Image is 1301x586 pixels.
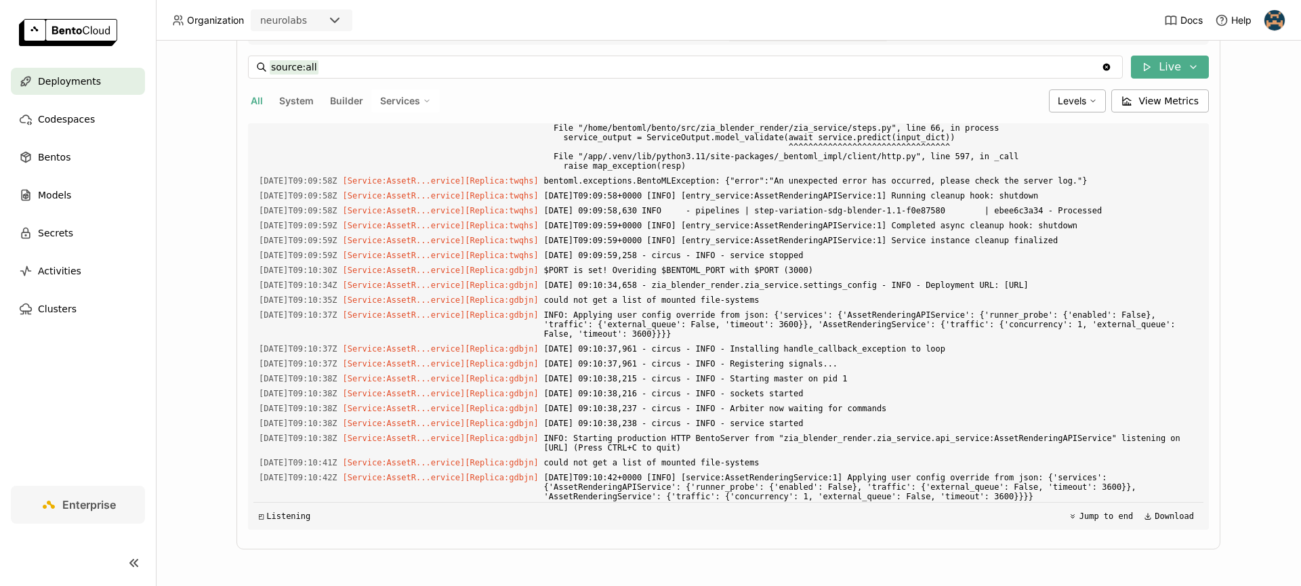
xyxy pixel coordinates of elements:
span: [Replica:gdbjn] [465,404,538,413]
span: INFO: Starting production HTTP BentoServer from "zia_blender_render.zia_service.api_service:Asset... [544,431,1198,455]
span: 2025-08-12T09:10:38.237Z [259,401,337,416]
img: logo [19,19,117,46]
span: [Replica:gdbjn] [465,458,538,467]
span: 2025-08-12T09:09:59.261Z [259,248,337,263]
span: 2025-08-12T09:09:58.487Z [259,173,337,188]
span: could not get a list of mounted file-systems [544,293,1198,308]
span: [Replica:gdbjn] [465,344,538,354]
span: [Replica:gdbjn] [465,295,538,305]
span: 2025-08-12T09:10:38.215Z [259,371,337,386]
span: [DATE]T09:10:42+0000 [INFO] [service:AssetRenderingService:1] Applying user config override from ... [544,470,1198,504]
span: 2025-08-12T09:09:58.631Z [259,203,337,218]
span: 2025-08-12T09:10:35.596Z [259,293,337,308]
span: Bentos [38,149,70,165]
span: 2025-08-12T09:10:34.658Z [259,278,337,293]
span: [DATE] 09:10:38,216 - circus - INFO - sockets started [544,386,1198,401]
span: [Service:AssetR...ervice] [343,404,466,413]
span: [Service:AssetR...ervice] [343,389,466,398]
button: Live [1131,56,1209,79]
span: [Replica:gdbjn] [465,434,538,443]
span: [DATE] 09:10:34,658 - zia_blender_render.zia_service.settings_config - INFO - Deployment URL: [URL] [544,278,1198,293]
span: [Service:AssetR...ervice] [343,176,466,186]
span: [Service:AssetR...ervice] [343,280,466,290]
button: Jump to end [1065,508,1137,524]
span: [Service:AssetR...ervice] [343,191,466,201]
span: [Replica:twqhs] [465,251,538,260]
span: [Replica:twqhs] [465,191,538,201]
span: 2025-08-12T09:09:59.162Z [259,218,337,233]
span: [Replica:gdbjn] [465,359,538,369]
span: [Replica:twqhs] [465,221,538,230]
img: Nikita Sergievskii [1264,10,1285,30]
span: [DATE] 09:10:37,961 - circus - INFO - Registering signals... [544,356,1198,371]
span: 2025-08-12T09:09:59.164Z [259,233,337,248]
span: [Service:AssetR...ervice] [343,359,466,369]
span: Traceback (most recent call last): File "/app/.venv/lib/python3.11/site-packages/zia_pipelines/se... [544,83,1198,173]
span: bentoml.exceptions.BentoMLException: {"error":"An unexpected error has occurred, please check the... [544,173,1198,188]
a: Clusters [11,295,145,322]
span: Docs [1180,14,1203,26]
a: Codespaces [11,106,145,133]
span: [Replica:gdbjn] [465,266,538,275]
div: neurolabs [260,14,307,27]
span: [Service:AssetR...ervice] [343,473,466,482]
span: [Service:AssetR...ervice] [343,206,466,215]
span: 2025-08-12T09:10:38.238Z [259,416,337,431]
span: Enterprise [62,498,116,511]
span: [Service:AssetR...ervice] [343,251,466,260]
button: System [276,92,316,110]
span: Levels [1058,95,1086,107]
span: [DATE] 09:10:38,215 - circus - INFO - Starting master on pid 1 [544,371,1198,386]
a: Secrets [11,219,145,247]
span: 2025-08-12T09:10:42.438Z [259,470,337,485]
span: [Service:AssetR...ervice] [343,458,466,467]
input: Search [270,56,1101,78]
span: 2025-08-12T09:10:37.738Z [259,308,337,322]
span: View Metrics [1139,94,1199,108]
span: [Service:AssetR...ervice] [343,419,466,428]
span: [Service:AssetR...ervice] [343,374,466,383]
span: ◰ [259,511,264,521]
div: Help [1215,14,1252,27]
span: $PORT is set! Overiding $BENTOML_PORT with $PORT (3000) [544,263,1198,278]
a: Docs [1164,14,1203,27]
div: Listening [259,511,310,521]
span: INFO: Applying user config override from json: {'services': {'AssetRenderingAPIService': {'runner... [544,308,1198,341]
span: [DATE] 09:10:37,961 - circus - INFO - Installing handle_callback_exception to loop [544,341,1198,356]
span: [Replica:gdbjn] [465,389,538,398]
span: [Replica:twqhs] [465,176,538,186]
span: [Replica:gdbjn] [465,473,538,482]
span: 2025-08-12T09:10:37.962Z [259,356,337,371]
span: 2025-08-12T09:10:38.216Z [259,386,337,401]
span: [DATE] 09:09:58,630 INFO - pipelines | step-variation-sdg-blender-1.1-f0e87580 | ebee6c3a34 - Pro... [544,203,1198,218]
input: Selected neurolabs. [308,14,310,28]
span: [DATE]T09:09:58+0000 [INFO] [entry_service:AssetRenderingAPIService:1] Running cleanup hook: shut... [544,188,1198,203]
span: 2025-08-12T09:10:37.962Z [259,341,337,356]
span: [Service:AssetR...ervice] [343,310,466,320]
span: Deployments [38,73,101,89]
span: Clusters [38,301,77,317]
span: [Service:AssetR...ervice] [343,236,466,245]
span: [Service:AssetR...ervice] [343,266,466,275]
span: 2025-08-12T09:10:41.678Z [259,455,337,470]
span: Help [1231,14,1252,26]
span: [Service:AssetR...ervice] [343,344,466,354]
span: [Service:AssetR...ervice] [343,221,466,230]
span: Services [380,95,420,107]
span: [Replica:gdbjn] [465,310,538,320]
span: 2025-08-12T09:10:38.238Z [259,431,337,446]
button: Builder [327,92,366,110]
span: [Replica:gdbjn] [465,280,538,290]
span: [DATE]T09:09:59+0000 [INFO] [entry_service:AssetRenderingAPIService:1] Service instance cleanup f... [544,233,1198,248]
span: Codespaces [38,111,95,127]
a: Deployments [11,68,145,95]
span: [DATE] 09:09:59,258 - circus - INFO - service stopped [544,248,1198,263]
span: Secrets [38,225,73,241]
a: Activities [11,257,145,285]
button: View Metrics [1111,89,1210,112]
span: 2025-08-12T09:10:30.753Z [259,263,337,278]
div: Levels [1049,89,1106,112]
span: [DATE]T09:09:59+0000 [INFO] [entry_service:AssetRenderingAPIService:1] Completed async cleanup ho... [544,218,1198,233]
span: [Replica:twqhs] [465,236,538,245]
span: [Replica:gdbjn] [465,374,538,383]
